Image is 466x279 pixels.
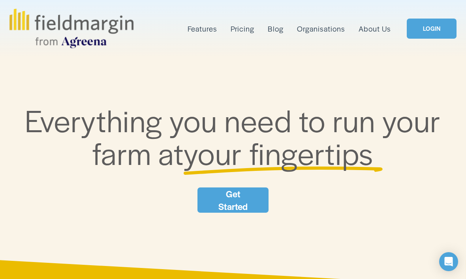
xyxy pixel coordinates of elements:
[188,22,217,35] a: folder dropdown
[25,99,448,174] span: Everything you need to run your farm at
[297,22,345,35] a: Organisations
[439,252,458,271] div: Open Intercom Messenger
[359,22,391,35] a: About Us
[9,9,133,48] img: fieldmargin.com
[188,23,217,34] span: Features
[407,19,457,39] a: LOGIN
[231,22,254,35] a: Pricing
[184,131,374,174] span: your fingertips
[197,187,269,213] a: Get Started
[268,22,284,35] a: Blog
